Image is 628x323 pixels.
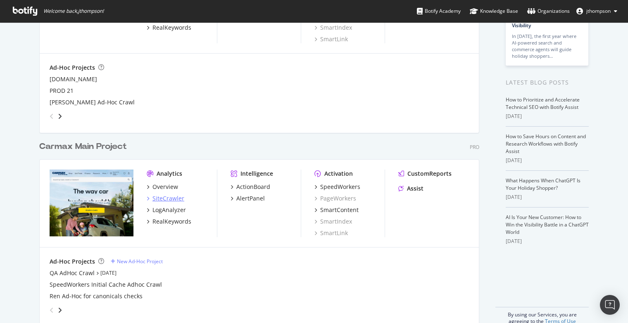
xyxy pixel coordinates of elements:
[506,214,589,236] a: AI Is Your New Customer: How to Win the Visibility Battle in a ChatGPT World
[147,217,191,226] a: RealKeywords
[506,193,589,201] div: [DATE]
[147,206,186,214] a: LogAnalyzer
[231,183,270,191] a: ActionBoard
[157,170,182,178] div: Analytics
[50,75,97,83] a: [DOMAIN_NAME]
[43,8,104,14] span: Welcome back, jthompson !
[240,170,273,178] div: Intelligence
[50,292,143,300] a: Ren Ad-Hoc for canonicals checks
[46,110,57,123] div: angle-left
[236,183,270,191] div: ActionBoard
[314,194,356,203] a: PageWorkers
[314,35,348,43] a: SmartLink
[46,304,57,317] div: angle-left
[152,206,186,214] div: LogAnalyzer
[314,206,359,214] a: SmartContent
[50,281,162,289] a: SpeedWorkers Initial Cache Adhoc Crawl
[117,258,163,265] div: New Ad-Hoc Project
[527,7,570,15] div: Organizations
[100,269,117,276] a: [DATE]
[506,157,589,164] div: [DATE]
[398,170,452,178] a: CustomReports
[506,113,589,120] div: [DATE]
[407,184,423,193] div: Assist
[50,170,133,236] img: carmax.com
[50,98,135,106] a: [PERSON_NAME] Ad-Hoc Crawl
[57,306,63,314] div: angle-right
[506,177,580,191] a: What Happens When ChatGPT Is Your Holiday Shopper?
[398,184,423,193] a: Assist
[314,183,360,191] a: SpeedWorkers
[39,141,127,153] div: Carmax Main Project
[570,5,624,18] button: jthompson
[470,144,479,151] div: Pro
[417,7,461,15] div: Botify Academy
[324,170,353,178] div: Activation
[470,7,518,15] div: Knowledge Base
[50,87,74,95] a: PROD 21
[50,269,95,277] a: QA AdHoc Crawl
[152,217,191,226] div: RealKeywords
[506,96,580,111] a: How to Prioritize and Accelerate Technical SEO with Botify Assist
[152,194,184,203] div: SiteCrawler
[506,133,586,155] a: How to Save Hours on Content and Research Workflows with Botify Assist
[512,8,581,29] a: Prepare for [DATE][DATE] 2025 by Prioritizing AI Search Visibility
[320,206,359,214] div: SmartContent
[57,112,63,120] div: angle-right
[506,78,589,87] div: Latest Blog Posts
[586,7,611,14] span: jthompson
[236,194,265,203] div: AlertPanel
[147,183,178,191] a: Overview
[320,183,360,191] div: SpeedWorkers
[512,33,582,59] div: In [DATE], the first year where AI-powered search and commerce agents will guide holiday shoppers…
[147,24,191,32] a: RealKeywords
[111,258,163,265] a: New Ad-Hoc Project
[231,194,265,203] a: AlertPanel
[39,141,130,153] a: Carmax Main Project
[314,24,352,32] a: SmartIndex
[314,229,348,237] a: SmartLink
[314,217,352,226] a: SmartIndex
[407,170,452,178] div: CustomReports
[152,183,178,191] div: Overview
[50,64,95,72] div: Ad-Hoc Projects
[600,295,620,315] div: Open Intercom Messenger
[152,24,191,32] div: RealKeywords
[147,194,184,203] a: SiteCrawler
[50,257,95,266] div: Ad-Hoc Projects
[506,238,589,245] div: [DATE]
